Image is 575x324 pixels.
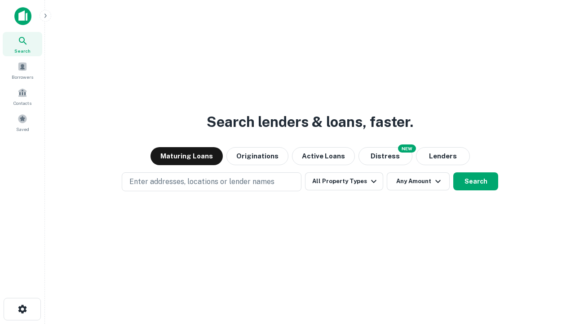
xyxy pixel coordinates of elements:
[416,147,470,165] button: Lenders
[16,126,29,133] span: Saved
[398,144,416,153] div: NEW
[12,73,33,81] span: Borrowers
[305,172,383,190] button: All Property Types
[387,172,450,190] button: Any Amount
[226,147,288,165] button: Originations
[13,99,31,107] span: Contacts
[3,58,42,82] a: Borrowers
[207,111,413,133] h3: Search lenders & loans, faster.
[129,176,274,187] p: Enter addresses, locations or lender names
[453,172,498,190] button: Search
[14,7,31,25] img: capitalize-icon.png
[3,110,42,135] a: Saved
[3,32,42,56] a: Search
[14,47,31,54] span: Search
[3,84,42,108] a: Contacts
[122,172,301,191] button: Enter addresses, locations or lender names
[150,147,223,165] button: Maturing Loans
[358,147,412,165] button: Search distressed loans with lien and other non-mortgage details.
[292,147,355,165] button: Active Loans
[530,252,575,295] iframe: Chat Widget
